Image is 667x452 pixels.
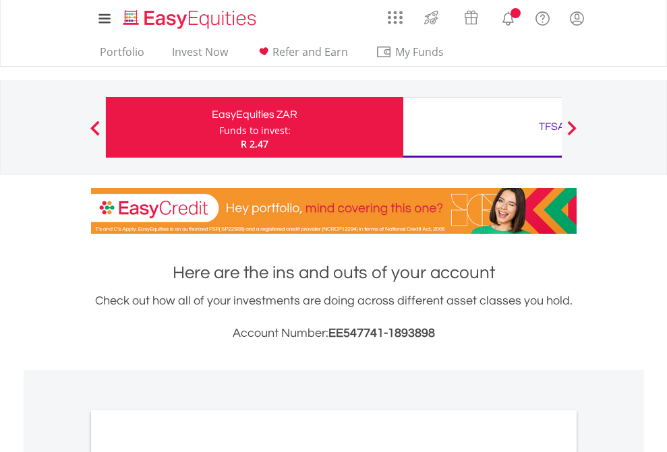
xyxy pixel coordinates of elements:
button: Next [558,127,585,141]
span: My Funds [376,43,464,61]
a: Invest Now [167,45,233,66]
h3: Account Number: [91,324,577,343]
a: Home page [118,3,262,30]
img: thrive-v2.svg [420,7,442,28]
div: Funds to invest: [219,124,291,137]
div: Check out how all of your investments are doing across different asset classes you hold. [91,292,577,343]
a: FAQ's and Support [525,3,560,30]
a: Notifications [491,3,525,30]
img: grid-menu-icon.svg [388,10,403,25]
span: R 2.47 [241,137,268,150]
a: AppsGrid [379,3,411,25]
a: Vouchers [451,3,491,28]
img: EasyCredit Promotion Banner [91,188,577,234]
img: EasyEquities_Logo.png [121,8,262,30]
span: EE547741-1893898 [328,327,435,340]
button: Previous [82,127,109,141]
div: EasyEquities ZAR [114,105,395,124]
img: vouchers-v2.svg [460,7,482,28]
a: My Profile [560,3,594,33]
h1: Here are the ins and outs of your account [91,261,577,285]
span: Refer and Earn [272,44,348,59]
a: Portfolio [94,45,150,66]
a: Refer and Earn [250,45,353,66]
